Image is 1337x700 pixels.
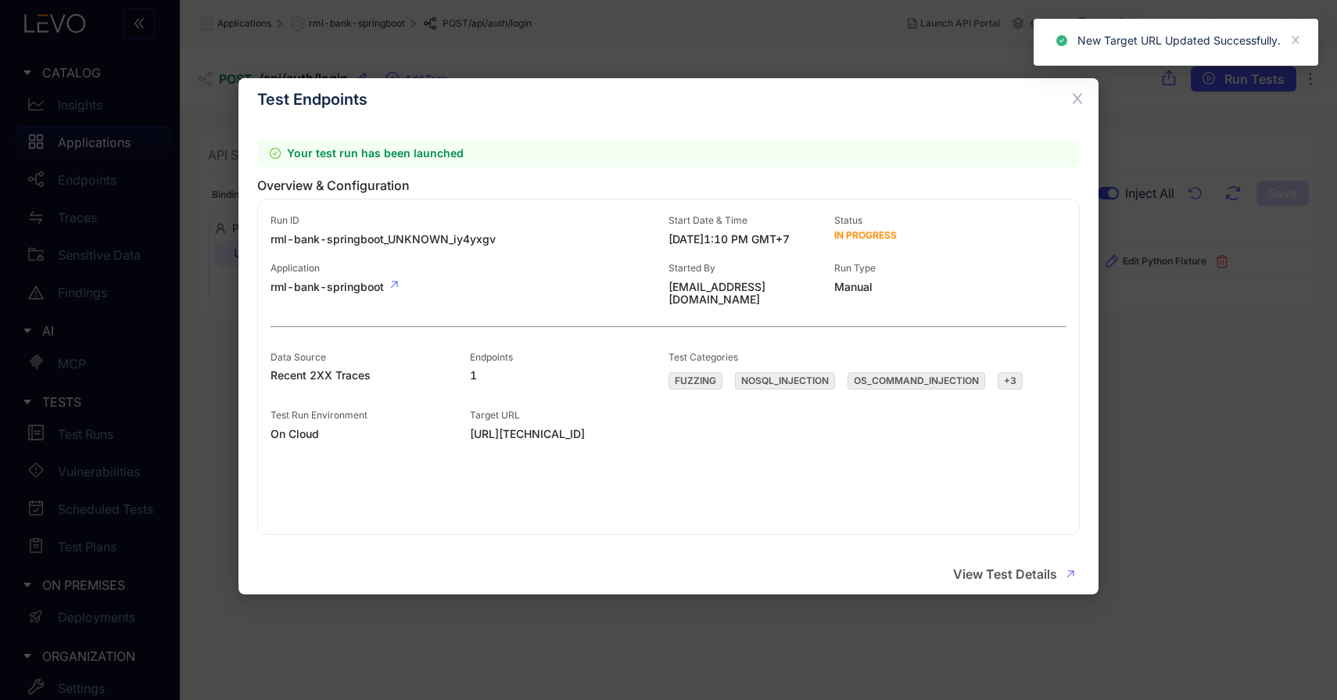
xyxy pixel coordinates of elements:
[668,351,738,363] span: Test Categories
[834,214,862,226] span: Status
[668,214,747,226] span: Start Date & Time
[953,567,1057,581] span: View Test Details
[834,281,1000,293] span: Manual
[668,233,834,246] span: [DATE] 1:10 PM GMT+7
[257,139,1080,167] p: Your test run has been launched
[257,178,1080,192] h3: Overview & Configuration
[470,409,520,421] span: Target URL
[271,409,367,421] span: Test Run Environment
[1056,78,1099,120] button: Close
[271,351,326,363] span: Data Source
[1077,31,1299,50] div: New Target URL Updated Successfully.
[668,262,715,274] span: Started By
[271,428,470,440] span: On Cloud
[470,351,513,363] span: Endpoints
[1070,92,1084,106] span: close
[271,281,668,293] span: rml-bank-springboot
[271,233,668,246] span: rml-bank-springboot_UNKNOWN_iy4yxgv
[271,214,299,226] span: Run ID
[834,229,897,241] span: In Progress
[271,369,470,382] span: Recent 2XX Traces
[470,369,669,382] span: 1
[270,148,281,159] span: check-circle
[941,562,1086,587] button: View Test Details
[848,372,985,389] span: OS_COMMAND_INJECTION
[257,91,1080,108] div: Test Endpoints
[735,372,835,389] span: NOSQL_INJECTION
[834,262,876,274] span: Run Type
[271,262,320,274] span: Application
[998,372,1023,389] span: + 3
[668,372,722,389] span: FUZZING
[1290,34,1301,45] span: close
[668,281,834,306] span: [EMAIL_ADDRESS][DOMAIN_NAME]
[470,428,735,440] span: [URL][TECHNICAL_ID]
